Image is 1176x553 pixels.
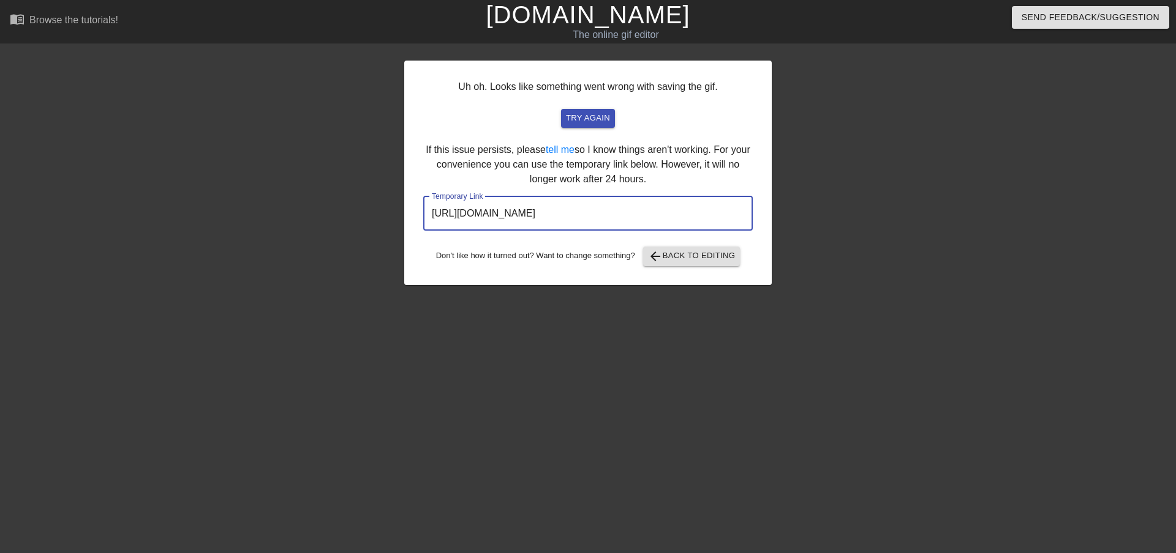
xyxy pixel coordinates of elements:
[10,12,24,26] span: menu_book
[643,247,741,266] button: Back to Editing
[648,249,736,264] span: Back to Editing
[423,196,753,231] input: bare
[486,1,690,28] a: [DOMAIN_NAME]
[648,249,663,264] span: arrow_back
[561,109,615,128] button: try again
[398,28,834,42] div: The online gif editor
[546,144,575,155] a: tell me
[29,15,118,25] div: Browse the tutorials!
[10,12,118,31] a: Browse the tutorials!
[1022,10,1159,25] span: Send Feedback/Suggestion
[404,61,772,285] div: Uh oh. Looks like something went wrong with saving the gif. If this issue persists, please so I k...
[1012,6,1169,29] button: Send Feedback/Suggestion
[566,111,610,125] span: try again
[423,247,753,266] div: Don't like how it turned out? Want to change something?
